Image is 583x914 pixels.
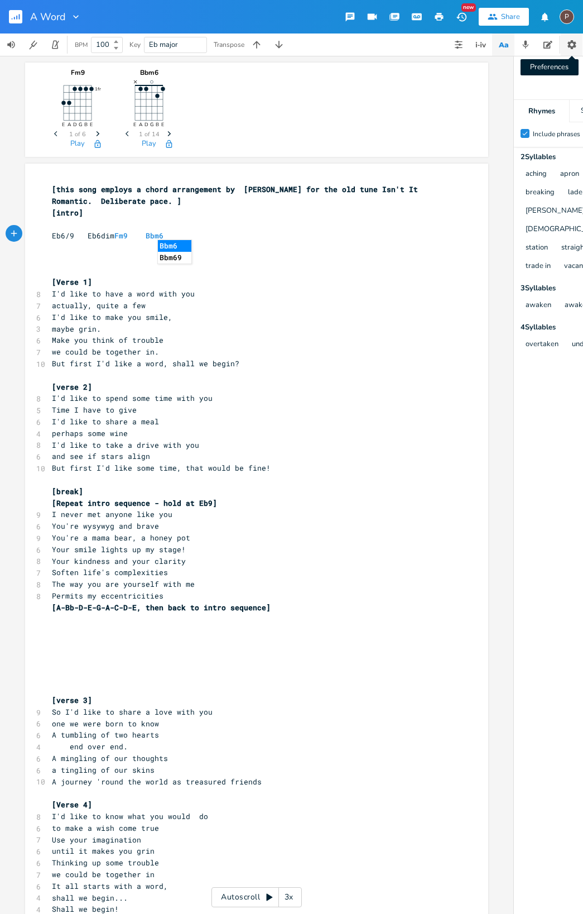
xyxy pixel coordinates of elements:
span: we could be together in. [52,347,159,357]
span: perhaps some wine [52,428,128,438]
span: I'd like to take a drive with you [52,440,199,450]
text: G [150,121,154,128]
span: Thinking up some trouble [52,858,159,868]
div: Paul H [560,9,574,24]
span: A mingling of our thoughts [52,753,168,763]
span: actually, quite a few [52,300,146,310]
span: [this song employs a chord arrangement by [PERSON_NAME] for the old tune Isn't It Romantic. Delib... [52,184,422,206]
div: Key [129,41,141,48]
text: E [62,121,65,128]
span: A journey 'round the world as treasured friends [52,777,262,787]
span: Eb major [149,40,178,50]
span: But first I'd like some time, that would be fine! [52,463,271,473]
button: Share [479,8,529,26]
text: B [156,121,159,128]
span: until it makes you grin [52,846,155,856]
span: shall we begin... [52,893,128,903]
text: B [84,121,88,128]
button: New [450,7,473,27]
button: Preferences [561,34,582,56]
text: E [133,121,136,128]
text: × [133,77,137,86]
span: [Repeat intro sequence - hold at Eb9] [52,498,217,508]
span: Your smile lights up my stage! [52,544,186,554]
span: You're wysywyg and brave [52,521,159,531]
span: A Word [30,12,66,22]
button: P [560,4,574,30]
button: Play [142,140,156,149]
span: I'd like to share a meal [52,417,159,427]
button: awaken [526,301,551,310]
span: one we were born to know [52,719,159,729]
button: apron [560,170,579,179]
text: A [68,121,71,128]
span: A tumbling of two hearts [52,730,159,740]
span: Bbm6 [146,231,163,241]
span: But first I'd like a word, shall we begin? [52,358,239,369]
span: I'd like to have a word with you [52,289,195,299]
div: 3x [279,887,299,907]
div: Bbm6 [121,69,177,76]
button: overtaken [526,340,558,350]
text: D [73,121,77,128]
div: Fm9 [50,69,105,76]
button: aching [526,170,547,179]
span: 1 of 14 [139,131,160,137]
text: A [139,121,143,128]
text: E [90,121,93,128]
span: a tingling of our skins [52,765,155,775]
span: It all starts with a word, [52,881,168,891]
button: station [526,243,548,253]
li: Bbm69 [158,252,191,264]
text: G [79,121,83,128]
span: 1 of 6 [69,131,86,137]
span: Use your imagination [52,835,141,845]
span: Eb6/9 Eb6dim [52,231,163,241]
text: D [144,121,148,128]
span: I'd like to know what you would do [52,811,208,821]
span: Permits my eccentricities [52,591,163,601]
span: [A-Bb-D-E-G-A-C-D-E, then back to intro sequence] [52,602,271,612]
button: Play [70,140,85,149]
span: [verse 3] [52,695,92,705]
span: Soften life's complexities [52,567,168,577]
div: BPM [75,42,88,48]
div: Include phrases [533,131,580,137]
span: [verse 2] [52,382,92,392]
div: Autoscroll [211,887,302,907]
div: Share [501,12,520,22]
span: maybe grin. [52,324,101,334]
span: I'd like to make you smile, [52,312,172,322]
span: You're a mama bear, a honey pot [52,533,190,543]
span: [intro] [52,208,83,218]
span: Time I have to give [52,405,137,415]
span: The way you are yourself with me [52,579,195,589]
text: E [161,121,164,128]
div: Rhymes [514,100,569,122]
span: [Verse 1] [52,277,92,287]
span: Shall we begin! [52,904,119,914]
span: [Verse 4] [52,800,92,810]
span: I never met anyone like you [52,509,172,519]
button: breaking [526,188,555,198]
li: Bbm6 [158,240,191,252]
div: New [461,3,476,12]
button: trade in [526,262,551,271]
span: and see if stars align [52,451,150,461]
span: to make a wish come true [52,823,159,833]
span: end over end. [52,741,128,752]
span: Fm9 [114,231,128,241]
div: Transpose [214,41,244,48]
span: we could be together in [52,869,155,879]
span: Make you think of trouble [52,335,163,345]
span: [break] [52,486,83,496]
span: Your kindness and your clarity [52,556,186,566]
text: 1fr [95,86,101,92]
span: So I'd like to share a love with you [52,707,213,717]
span: I'd like to spend some time with you [52,393,213,403]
